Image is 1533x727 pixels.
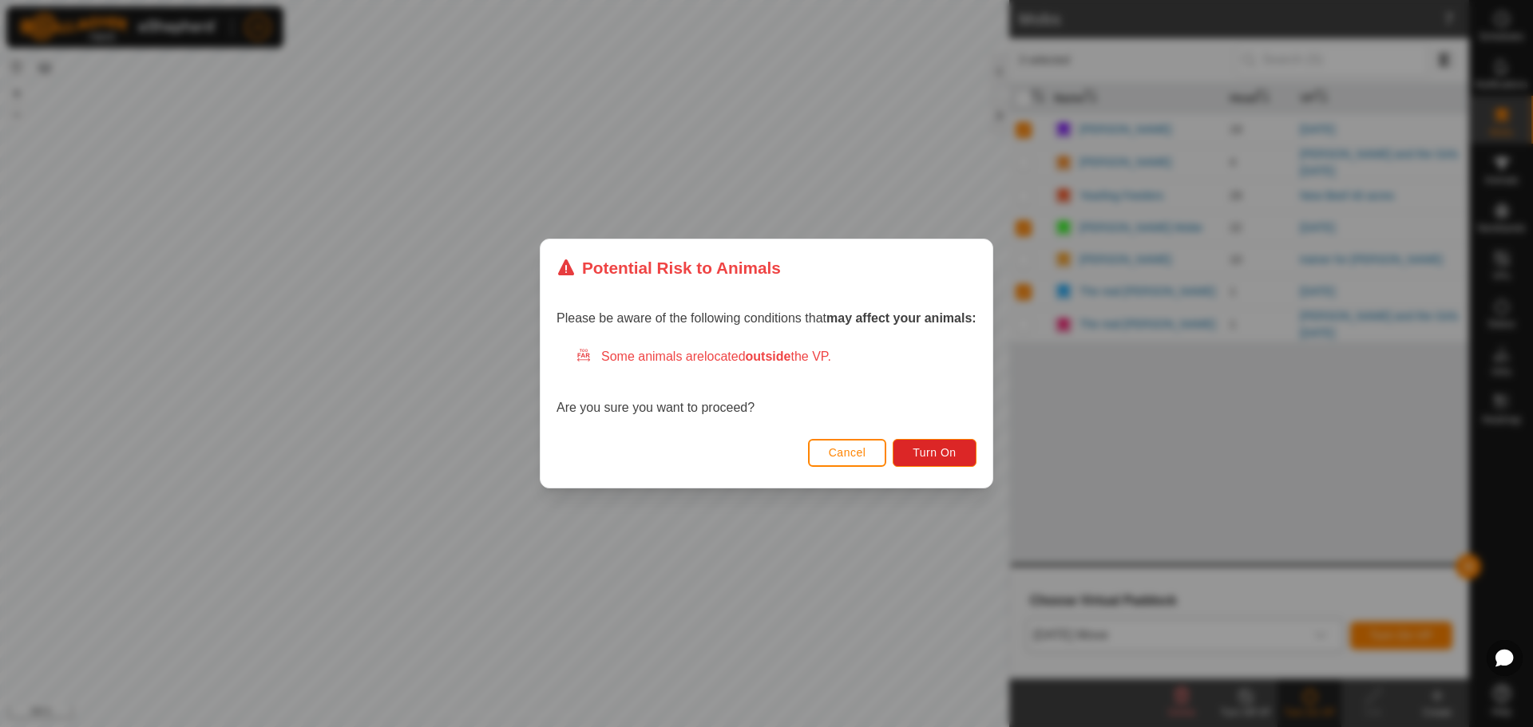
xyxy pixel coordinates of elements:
strong: outside [746,350,791,363]
div: Some animals are [576,347,976,366]
span: Cancel [829,446,866,459]
div: Are you sure you want to proceed? [557,347,976,417]
div: Potential Risk to Animals [557,255,781,280]
span: located the VP. [704,350,831,363]
span: Turn On [913,446,957,459]
button: Turn On [893,439,976,467]
button: Cancel [808,439,887,467]
strong: may affect your animals: [826,311,976,325]
span: Please be aware of the following conditions that [557,311,976,325]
